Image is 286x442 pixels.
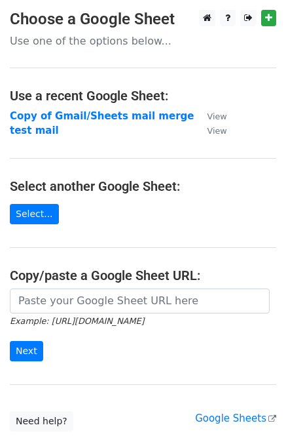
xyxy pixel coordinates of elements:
[10,10,276,29] h3: Choose a Google Sheet
[207,111,226,121] small: View
[195,412,276,424] a: Google Sheets
[194,125,226,136] a: View
[10,268,276,283] h4: Copy/paste a Google Sheet URL:
[207,126,226,136] small: View
[194,110,226,122] a: View
[10,341,43,361] input: Next
[10,88,276,104] h4: Use a recent Google Sheet:
[10,411,73,432] a: Need help?
[10,289,270,313] input: Paste your Google Sheet URL here
[10,125,59,136] a: test mail
[10,110,194,122] a: Copy of Gmail/Sheets mail merge
[10,316,144,326] small: Example: [URL][DOMAIN_NAME]
[10,204,59,224] a: Select...
[10,178,276,194] h4: Select another Google Sheet:
[10,34,276,48] p: Use one of the options below...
